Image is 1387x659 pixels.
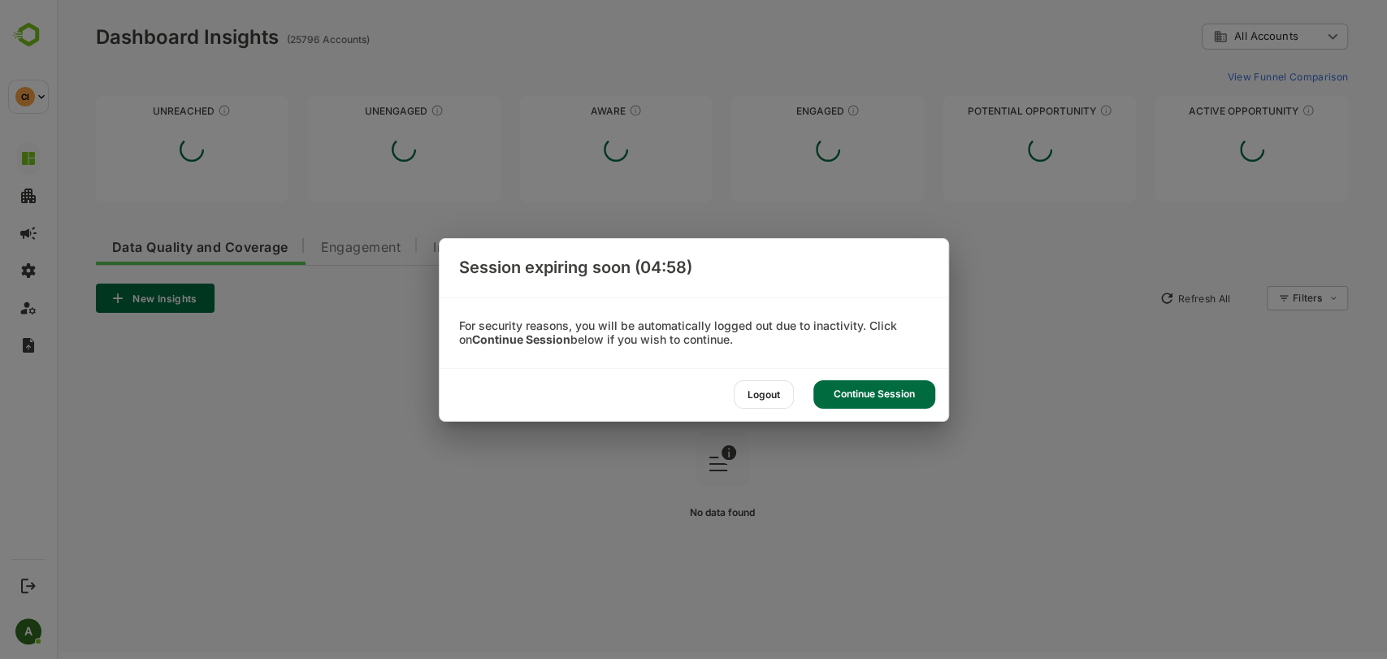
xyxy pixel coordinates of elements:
[251,105,444,117] div: Unengaged
[472,332,570,346] b: Continue Session
[1042,104,1055,117] div: These accounts are MQAs and can be passed on to Inside Sales
[263,241,344,254] span: Engagement
[376,241,412,254] span: Intent
[613,241,643,254] span: Deal
[55,241,231,254] span: Data Quality and Coverage
[39,25,222,49] div: Dashboard Insights
[674,105,867,117] div: Engaged
[633,506,698,518] span: No data found
[572,104,585,117] div: These accounts have just entered the buying cycle and need further nurturing
[1234,284,1291,313] div: Filters
[886,105,1079,117] div: Potential Opportunity
[1236,292,1265,304] div: Filters
[463,105,656,117] div: Aware
[440,239,948,297] div: Session expiring soon (04:58)
[675,241,738,254] span: Customer
[1177,30,1241,42] span: All Accounts
[1095,285,1181,311] button: Refresh All
[734,380,794,409] div: Logout
[440,319,948,347] div: For security reasons, you will be automatically logged out due to inactivity. Click on below if y...
[1099,105,1291,117] div: Active Opportunity
[1164,63,1291,89] button: View Funnel Comparison
[374,104,387,117] div: These accounts have not shown enough engagement and need nurturing
[39,284,158,313] button: New Insights
[813,380,935,409] div: Continue Session
[230,33,318,46] ag: (25796 Accounts)
[161,104,174,117] div: These accounts have not been engaged with for a defined time period
[444,241,582,254] span: Potential Opportunity
[39,105,232,117] div: Unreached
[1245,104,1258,117] div: These accounts have open opportunities which might be at any of the Sales Stages
[1156,29,1265,44] div: All Accounts
[1145,21,1291,53] div: All Accounts
[790,104,803,117] div: These accounts are warm, further nurturing would qualify them to MQAs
